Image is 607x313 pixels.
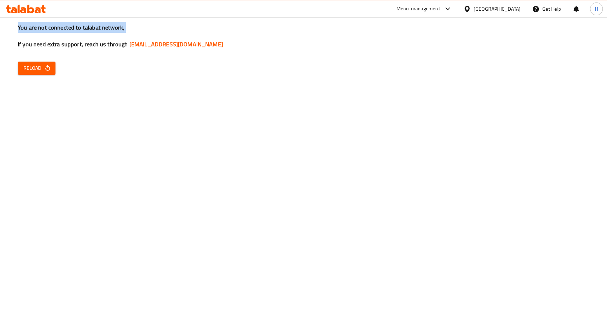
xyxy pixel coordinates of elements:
[396,5,440,13] div: Menu-management
[23,64,50,73] span: Reload
[18,62,55,75] button: Reload
[18,24,589,48] h3: You are not connected to talabat network, If you need extra support, reach us through
[595,5,598,13] span: H
[474,5,521,13] div: [GEOGRAPHIC_DATA]
[129,39,223,49] a: [EMAIL_ADDRESS][DOMAIN_NAME]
